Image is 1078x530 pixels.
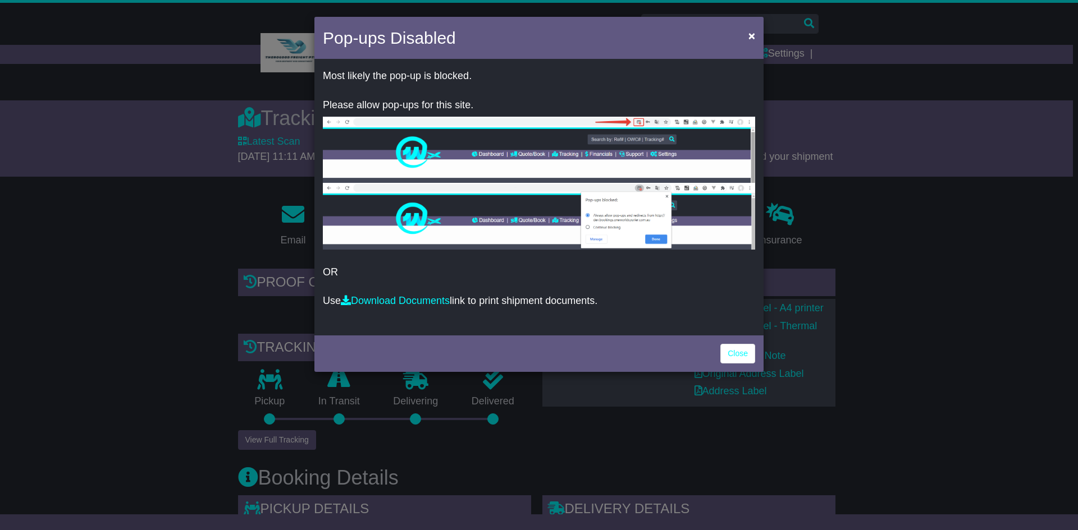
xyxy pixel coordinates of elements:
a: Download Documents [341,295,450,306]
p: Most likely the pop-up is blocked. [323,70,755,82]
span: × [748,29,755,42]
img: allow-popup-1.png [323,117,755,183]
button: Close [743,24,761,47]
a: Close [720,344,755,363]
h4: Pop-ups Disabled [323,25,456,50]
img: allow-popup-2.png [323,183,755,250]
div: OR [314,62,764,333]
p: Please allow pop-ups for this site. [323,99,755,112]
p: Use link to print shipment documents. [323,295,755,307]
